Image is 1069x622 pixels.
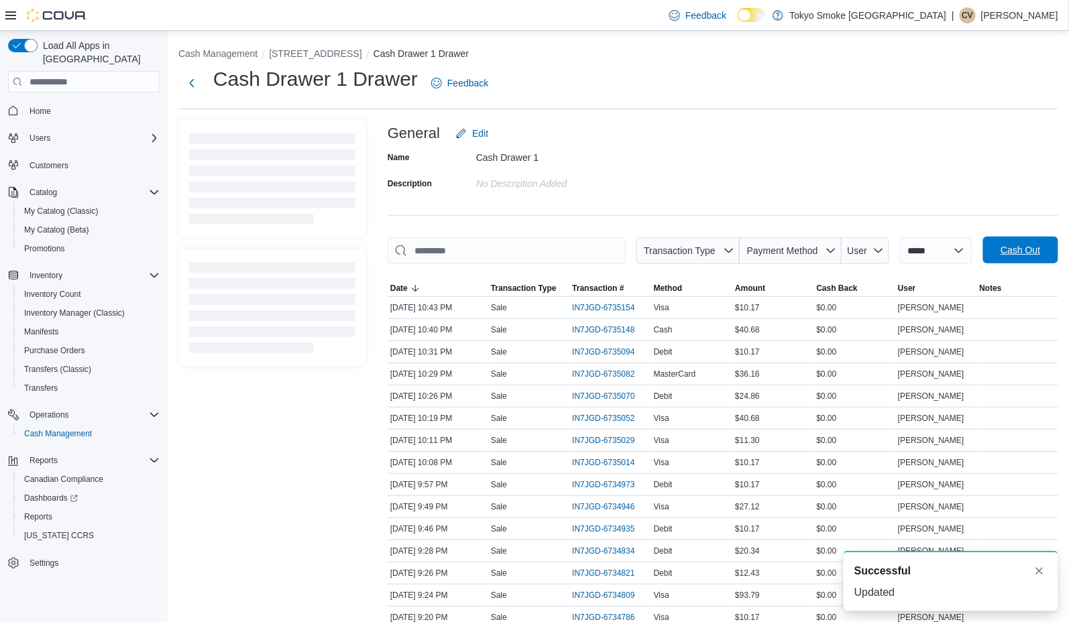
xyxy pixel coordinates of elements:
[738,8,766,22] input: Dark Mode
[654,457,669,468] span: Visa
[572,324,634,335] span: IN7JGD-6735148
[848,245,868,256] span: User
[13,470,165,489] button: Canadian Compliance
[491,546,507,556] p: Sale
[898,457,964,468] span: [PERSON_NAME]
[983,237,1058,263] button: Cash Out
[13,322,165,341] button: Manifests
[569,280,651,296] button: Transaction #
[388,388,488,404] div: [DATE] 10:26 PM
[19,490,160,506] span: Dashboards
[735,523,760,534] span: $10.17
[898,435,964,446] span: [PERSON_NAME]
[814,280,895,296] button: Cash Back
[491,324,507,335] p: Sale
[491,457,507,468] p: Sale
[654,283,683,294] span: Method
[735,501,760,512] span: $27.12
[491,479,507,490] p: Sale
[388,322,488,338] div: [DATE] 10:40 PM
[13,341,165,360] button: Purchase Orders
[572,344,648,360] button: IN7JGD-6735094
[854,563,911,579] span: Successful
[3,129,165,147] button: Users
[24,407,160,423] span: Operations
[735,568,760,578] span: $12.43
[19,286,87,302] a: Inventory Count
[30,106,51,117] span: Home
[491,590,507,601] p: Sale
[814,300,895,316] div: $0.00
[735,283,765,294] span: Amount
[898,523,964,534] span: [PERSON_NAME]
[388,125,440,141] h3: General
[491,302,507,313] p: Sale
[24,225,89,235] span: My Catalog (Beta)
[24,158,74,174] a: Customers
[13,379,165,397] button: Transfers
[3,101,165,120] button: Home
[30,455,58,466] span: Reports
[13,202,165,221] button: My Catalog (Classic)
[3,553,165,572] button: Settings
[24,206,99,216] span: My Catalog (Classic)
[19,241,160,257] span: Promotions
[572,413,634,424] span: IN7JGD-6735052
[491,391,507,401] p: Sale
[572,369,634,379] span: IN7JGD-6735082
[1031,563,1048,579] button: Dismiss toast
[388,565,488,581] div: [DATE] 9:26 PM
[654,347,673,357] span: Debit
[13,526,165,545] button: [US_STATE] CCRS
[30,558,58,568] span: Settings
[572,479,634,490] span: IN7JGD-6734973
[654,391,673,401] span: Debit
[898,413,964,424] span: [PERSON_NAME]
[13,424,165,443] button: Cash Management
[19,509,58,525] a: Reports
[388,152,410,163] label: Name
[19,203,160,219] span: My Catalog (Classic)
[644,245,716,256] span: Transaction Type
[13,239,165,258] button: Promotions
[654,435,669,446] span: Visa
[572,410,648,426] button: IN7JGD-6735052
[572,565,648,581] button: IN7JGD-6734821
[491,568,507,578] p: Sale
[3,406,165,424] button: Operations
[814,344,895,360] div: $0.00
[732,280,813,296] button: Amount
[24,103,56,119] a: Home
[388,237,626,264] input: This is a search bar. As you type, the results lower in the page will automatically filter.
[735,479,760,490] span: $10.17
[24,345,85,356] span: Purchase Orders
[374,48,469,59] button: Cash Drawer 1 Drawer
[814,454,895,471] div: $0.00
[790,7,947,23] p: Tokyo Smoke [GEOGRAPHIC_DATA]
[388,499,488,515] div: [DATE] 9:49 PM
[654,369,696,379] span: MasterCard
[13,507,165,526] button: Reports
[654,479,673,490] span: Debit
[491,369,507,379] p: Sale
[13,360,165,379] button: Transfers (Classic)
[1001,243,1040,257] span: Cash Out
[898,479,964,490] span: [PERSON_NAME]
[572,501,634,512] span: IN7JGD-6734946
[388,344,488,360] div: [DATE] 10:31 PM
[19,361,97,377] a: Transfers (Classic)
[19,324,160,340] span: Manifests
[854,584,1048,601] div: Updated
[572,322,648,338] button: IN7JGD-6735148
[654,546,673,556] span: Debit
[24,493,78,503] span: Dashboards
[19,343,160,359] span: Purchase Orders
[388,178,432,189] label: Description
[735,302,760,313] span: $10.17
[24,364,91,375] span: Transfers (Classic)
[572,457,634,468] span: IN7JGD-6735014
[13,285,165,304] button: Inventory Count
[388,543,488,559] div: [DATE] 9:28 PM
[388,366,488,382] div: [DATE] 10:29 PM
[814,388,895,404] div: $0.00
